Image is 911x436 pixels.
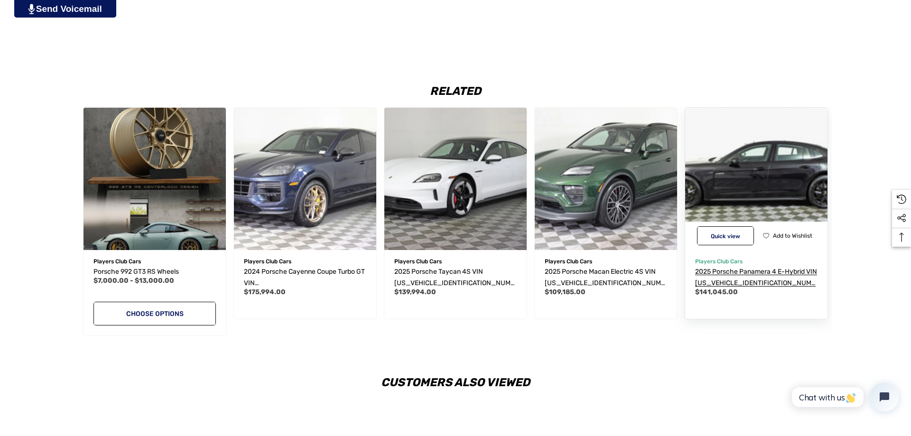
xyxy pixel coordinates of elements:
[244,266,366,289] a: 2024 Porsche Cayenne Coupe Turbo GT VIN WP1BK2AY7RDA72563,$175,994.00
[685,108,827,250] a: 2025 Porsche Panamera 4 E-Hybrid VIN WP0AE2YA9SL045390,$141,045.00
[244,255,366,268] p: Players Club Cars
[545,268,665,298] span: 2025 Porsche Macan Electric 4S VIN [US_VEHICLE_IDENTIFICATION_NUMBER]
[84,108,226,250] a: Porsche 992 GT3 RS Wheels,Price range from $7,000.00 to $13,000.00
[759,226,816,245] button: Wishlist
[93,302,216,325] a: Choose Options
[394,255,517,268] p: Players Club Cars
[244,268,365,310] span: 2024 Porsche Cayenne Coupe Turbo GT VIN [US_VEHICLE_IDENTIFICATION_NUMBER]
[244,288,286,296] span: $175,994.00
[93,277,174,285] span: $7,000.00 - $13,000.00
[394,266,517,289] a: 2025 Porsche Taycan 4S VIN WP0AB2Y17SSA40819,$139,994.00
[394,288,436,296] span: $139,994.00
[234,108,376,250] img: For Sale 2024 Porsche Cayenne Coupe Turbo GT VIN WP1BK2AY7RDA72563
[695,288,738,296] span: $141,045.00
[234,108,376,250] a: 2024 Porsche Cayenne Coupe Turbo GT VIN WP1BK2AY7RDA72563,$175,994.00
[28,4,35,14] img: PjwhLS0gR2VuZXJhdG9yOiBHcmF2aXQuaW8gLS0+PHN2ZyB4bWxucz0iaHR0cDovL3d3dy53My5vcmcvMjAwMC9zdmciIHhtb...
[80,85,832,97] h2: Related
[892,232,911,242] svg: Top
[697,226,754,245] button: Quick View
[897,195,906,204] svg: Recently Viewed
[678,101,835,257] img: For Sale 2025 Porsche Panamera 4 E-Hybrid VIN WP0AE2YA9SL045390
[781,375,907,419] iframe: Tidio Chat
[695,268,817,298] span: 2025 Porsche Panamera 4 E-Hybrid VIN [US_VEHICLE_IDENTIFICATION_NUMBER]
[535,108,677,250] img: For Sale 2025 Porsche Macan Electric 4S VIN WP1AB2XA6SL150734
[80,377,832,388] h2: Customers Also Viewed
[84,108,226,250] img: Porsche 992 GT3 RS Forged Wheels
[545,255,667,268] p: Players Club Cars
[394,268,515,298] span: 2025 Porsche Taycan 4S VIN [US_VEHICLE_IDENTIFICATION_NUMBER]
[695,266,818,289] a: 2025 Porsche Panamera 4 E-Hybrid VIN WP0AE2YA9SL045390,$141,045.00
[93,266,216,278] a: Porsche 992 GT3 RS Wheels,Price range from $7,000.00 to $13,000.00
[384,108,527,250] a: 2025 Porsche Taycan 4S VIN WP0AB2Y17SSA40819,$139,994.00
[384,108,527,250] img: 2025 Porsche Taycan 4S VIN WP0AB2Y17SSA40819
[545,266,667,289] a: 2025 Porsche Macan Electric 4S VIN WP1AB2XA6SL150734,$109,185.00
[773,232,812,239] span: Add to Wishlist
[897,213,906,223] svg: Social Media
[545,288,586,296] span: $109,185.00
[711,233,740,240] span: Quick view
[695,255,818,268] p: Players Club Cars
[535,108,677,250] a: 2025 Porsche Macan Electric 4S VIN WP1AB2XA6SL150734,$109,185.00
[93,268,179,276] span: Porsche 992 GT3 RS Wheels
[93,255,216,268] p: Players Club Cars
